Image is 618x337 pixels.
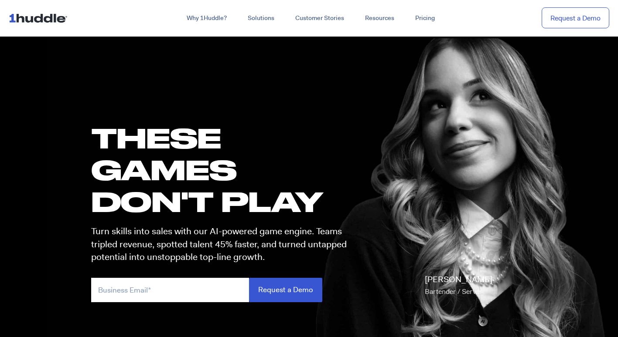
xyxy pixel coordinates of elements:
img: ... [9,10,71,26]
a: Why 1Huddle? [176,10,237,26]
input: Request a Demo [249,278,322,302]
span: Bartender / Server [425,287,482,296]
a: Pricing [405,10,445,26]
a: Request a Demo [542,7,609,29]
h1: these GAMES DON'T PLAY [91,122,355,218]
a: Resources [355,10,405,26]
p: Turn skills into sales with our AI-powered game engine. Teams tripled revenue, spotted talent 45%... [91,225,355,263]
p: [PERSON_NAME] [425,273,492,298]
a: Customer Stories [285,10,355,26]
a: Solutions [237,10,285,26]
input: Business Email* [91,278,249,302]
